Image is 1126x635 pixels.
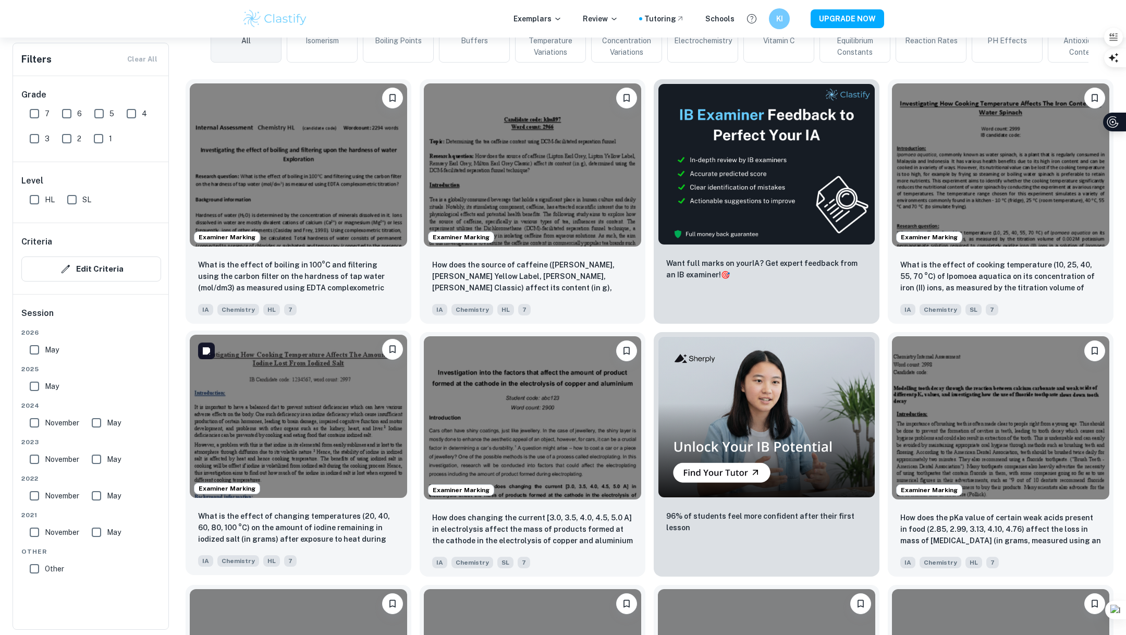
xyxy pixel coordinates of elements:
span: IA [198,555,213,567]
button: Bookmark [1084,88,1105,108]
span: Chemistry [920,557,961,568]
span: November [45,417,79,429]
span: 7 [284,304,297,315]
h6: Session [21,307,161,328]
a: Tutoring [644,13,684,25]
a: Examiner MarkingBookmarkWhat is the effect of cooking temperature (10, 25, 40, 55, 70 °C) of Ipom... [888,79,1113,324]
span: pH Effects [987,35,1027,46]
span: 4 [142,108,147,119]
span: IA [432,304,447,315]
span: 2 [77,133,81,144]
span: May [45,381,59,392]
a: Thumbnail96% of students feel more confident after their first lesson [654,332,879,577]
h6: Criteria [21,236,52,248]
span: Chemistry [217,555,259,567]
span: Other [45,563,64,575]
button: Bookmark [1084,593,1105,614]
a: Schools [705,13,735,25]
span: 2024 [21,401,161,410]
a: Examiner MarkingBookmarkWhat is the effect of boiling in 100°C and filtering using the carbon fil... [186,79,411,324]
p: How does changing the current [3.0, 3.5, 4.0, 4.5, 5.0 A] in electrolysis affect the mass of prod... [432,512,633,547]
button: Bookmark [850,593,871,614]
button: Help and Feedback [743,10,761,28]
button: Edit Criteria [21,257,161,282]
span: Examiner Marking [897,233,962,242]
span: 1 [109,133,112,144]
span: November [45,454,79,465]
span: 7 [986,304,998,315]
span: 3 [45,133,50,144]
span: Vitamin C [763,35,795,46]
a: Examiner MarkingBookmarkWhat is the effect of changing temperatures (20, 40, 60, 80, 100 °C) on t... [186,332,411,577]
span: 2025 [21,364,161,374]
p: How does the source of caffeine (Lipton Earl Grey, Lipton Yellow Label, Remsey Earl Grey, Milton ... [432,259,633,295]
h6: Level [21,175,161,187]
img: Chemistry IA example thumbnail: What is the effect of boiling in 100°C a [190,83,407,247]
span: HL [263,304,280,315]
button: KI [769,8,790,29]
span: HL [497,304,514,315]
span: Buffers [461,35,488,46]
button: UPGRADE NOW [811,9,884,28]
span: SL [497,557,513,568]
span: Examiner Marking [194,233,260,242]
span: SL [965,304,982,315]
span: 🎯 [721,271,730,279]
span: SL [82,194,91,205]
a: Examiner MarkingBookmarkHow does the pKa value of certain weak acids present in food (2.85, 2.99,... [888,332,1113,577]
span: 7 [45,108,50,119]
span: Isomerism [305,35,339,46]
p: What is the effect of cooking temperature (10, 25, 40, 55, 70 °C) of Ipomoea aquatica on its conc... [900,259,1101,295]
span: Antioxidant Content [1052,35,1114,58]
span: May [107,527,121,538]
span: HL [45,194,55,205]
a: Clastify logo [242,8,308,29]
img: Chemistry IA example thumbnail: How does the pKa value of certain weak a [892,336,1109,499]
span: 2026 [21,328,161,337]
span: Other [21,547,161,556]
span: Chemistry [451,304,493,315]
span: Examiner Marking [429,485,494,495]
h6: KI [774,13,786,25]
span: 2022 [21,474,161,483]
span: 6 [77,108,82,119]
span: Reaction Rates [905,35,958,46]
span: 7 [518,557,530,568]
span: Boiling Points [375,35,422,46]
p: 96% of students feel more confident after their first lesson [666,510,867,533]
a: ThumbnailWant full marks on yourIA? Get expert feedback from an IB examiner! [654,79,879,324]
span: HL [263,555,280,567]
img: Thumbnail [658,83,875,245]
button: Bookmark [382,339,403,360]
h6: Grade [21,89,161,101]
span: 2023 [21,437,161,447]
span: November [45,490,79,502]
span: May [107,490,121,502]
img: Chemistry IA example thumbnail: How does changing the current [3.0, 3.5, [424,336,641,499]
span: IA [900,557,915,568]
span: Examiner Marking [194,484,260,493]
span: 7 [518,304,531,315]
span: May [45,344,59,356]
span: IA [900,304,915,315]
img: Chemistry IA example thumbnail: What is the effect of changing temperatu [190,335,407,498]
a: Examiner MarkingBookmarkHow does changing the current [3.0, 3.5, 4.0, 4.5, 5.0 A] in electrolysis... [420,332,645,577]
span: November [45,527,79,538]
span: Concentration Variations [596,35,657,58]
span: 7 [284,555,297,567]
p: Want full marks on your IA ? Get expert feedback from an IB examiner! [666,258,867,280]
span: 2021 [21,510,161,520]
span: Chemistry [920,304,961,315]
span: May [107,454,121,465]
a: Examiner MarkingBookmarkHow does the source of caffeine (Lipton Earl Grey, Lipton Yellow Label, R... [420,79,645,324]
p: Exemplars [513,13,562,25]
span: Equilibrium Constants [824,35,886,58]
span: Chemistry [217,304,259,315]
button: Bookmark [616,340,637,361]
p: Review [583,13,618,25]
span: HL [965,557,982,568]
button: Bookmark [382,593,403,614]
p: How does the pKa value of certain weak acids present in food (2.85, 2.99, 3.13, 4.10, 4.76) affec... [900,512,1101,547]
span: Examiner Marking [429,233,494,242]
